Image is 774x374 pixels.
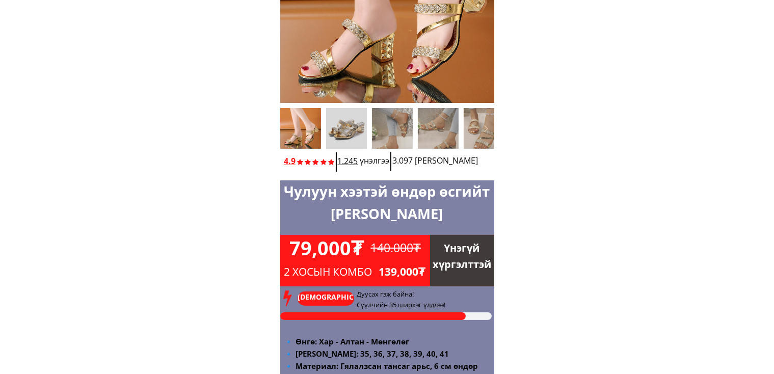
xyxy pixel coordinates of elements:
h3: 139,000₮ [379,263,481,281]
h3: 2 хосын комбо [284,263,386,281]
h3: [PERSON_NAME] [415,154,517,168]
h3: Дуусах гэж байна! Сүүлчийн 35 ширхэг үлдлээ! [357,289,567,310]
h1: Үнэгүй хүргэлттэй [430,240,494,273]
h1: 79,000₮ [290,233,470,263]
h3: үнэлгээ [360,154,462,168]
h1: Чулуун хээтэй өндөр өсгийт [PERSON_NAME] [280,180,494,225]
h3: 4.9 [284,155,367,168]
p: [DEMOGRAPHIC_DATA] [298,291,354,314]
